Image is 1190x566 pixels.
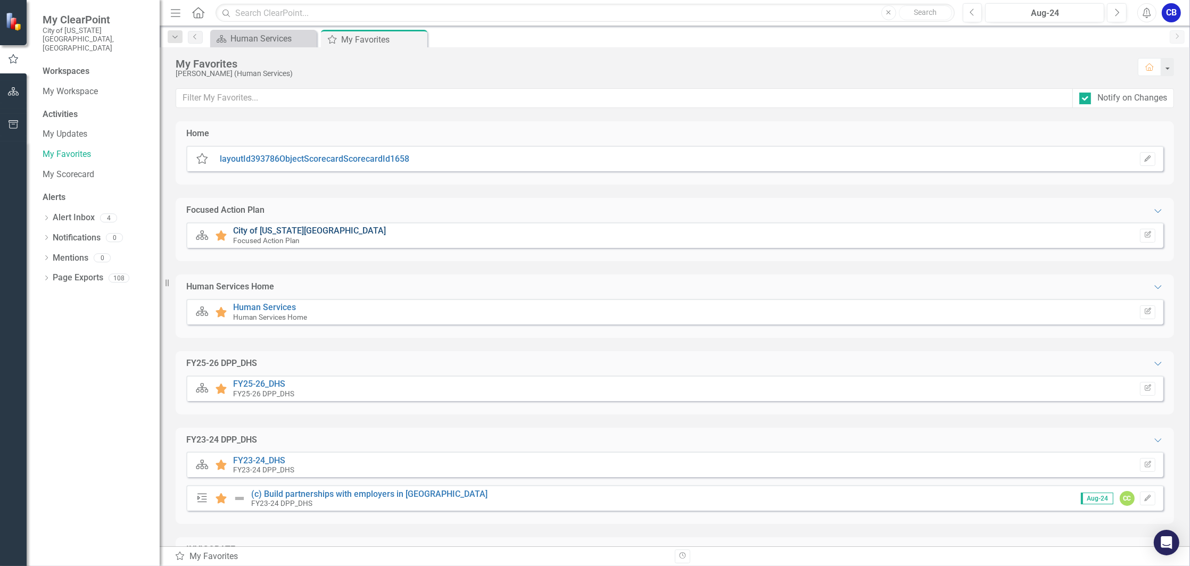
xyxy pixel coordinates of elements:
[989,7,1101,20] div: Aug-24
[914,8,937,16] span: Search
[43,65,89,78] div: Workspaces
[43,26,149,52] small: City of [US_STATE][GEOGRAPHIC_DATA], [GEOGRAPHIC_DATA]
[213,32,314,45] a: Human Services
[233,236,300,245] small: Focused Action Plan
[233,465,294,474] small: FY23-24 DPP_DHS
[53,252,88,264] a: Mentions
[43,169,149,181] a: My Scorecard
[1120,491,1135,506] div: CC
[1081,493,1113,504] span: Aug-24
[233,313,307,321] small: Human Services Home
[899,5,952,20] button: Search
[176,88,1073,108] input: Filter My Favorites...
[186,544,235,556] div: INVIGORATE
[186,128,209,140] div: Home
[251,499,312,507] small: FY23-24 DPP_DHS
[233,455,285,465] a: FY23-24_DHS
[251,489,487,499] a: (c) Build partnerships with employers in [GEOGRAPHIC_DATA]
[233,379,285,389] a: FY25-26_DHS
[186,434,257,446] div: FY23-24 DPP_DHS
[220,154,409,164] a: layoutId393786ObjectScorecardScorecardId1658
[100,213,117,222] div: 4
[1097,92,1167,104] div: Notify on Changes
[230,32,314,45] div: Human Services
[43,148,149,161] a: My Favorites
[43,128,149,140] a: My Updates
[176,70,1127,78] div: [PERSON_NAME] (Human Services)
[43,109,149,121] div: Activities
[109,273,129,282] div: 108
[106,233,123,242] div: 0
[186,281,274,293] div: Human Services Home
[216,4,954,22] input: Search ClearPoint...
[43,13,149,26] span: My ClearPoint
[1162,3,1181,22] button: CB
[53,212,95,224] a: Alert Inbox
[176,58,1127,70] div: My Favorites
[233,389,294,398] small: FY25-26 DPP_DHS
[186,357,257,370] div: FY25-26 DPP_DHS
[53,272,103,284] a: Page Exports
[5,12,24,31] img: ClearPoint Strategy
[985,3,1104,22] button: Aug-24
[233,226,386,236] a: City of [US_STATE][GEOGRAPHIC_DATA]
[341,33,425,46] div: My Favorites
[94,254,111,263] div: 0
[43,192,149,204] div: Alerts
[43,86,149,98] a: My Workspace
[1140,152,1155,166] button: Set Home Page
[233,492,246,505] img: Not Defined
[53,232,101,244] a: Notifications
[175,551,667,563] div: My Favorites
[1154,530,1179,555] div: Open Intercom Messenger
[233,302,296,312] a: Human Services
[186,204,265,217] div: Focused Action Plan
